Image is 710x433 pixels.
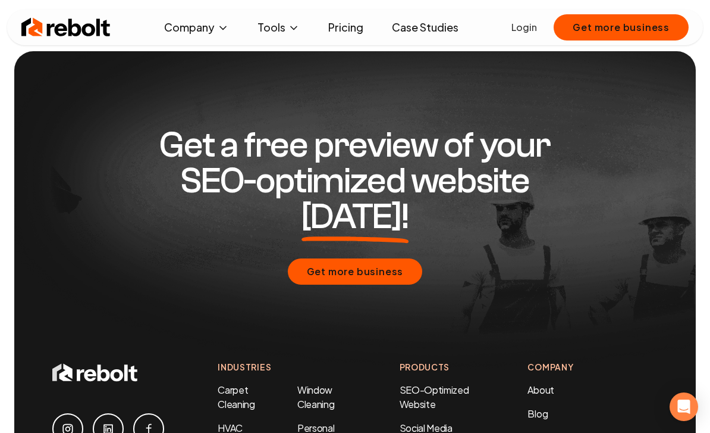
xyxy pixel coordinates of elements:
[14,51,696,375] img: Footer construction
[670,392,698,421] div: Open Intercom Messenger
[400,384,469,410] a: SEO-Optimized Website
[288,258,423,285] button: Get more business
[554,14,689,41] button: Get more business
[301,199,409,235] span: [DATE]!
[382,15,468,39] a: Case Studies
[400,361,480,373] h4: Products
[127,127,583,235] h2: Get a free preview of your SEO-optimized website
[511,20,537,35] a: Login
[319,15,373,39] a: Pricing
[248,15,309,39] button: Tools
[218,361,351,373] h4: Industries
[21,15,111,39] img: Rebolt Logo
[527,407,548,420] a: Blog
[218,384,255,410] a: Carpet Cleaning
[527,361,658,373] h4: Company
[527,384,554,396] a: About
[155,15,238,39] button: Company
[297,384,334,410] a: Window Cleaning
